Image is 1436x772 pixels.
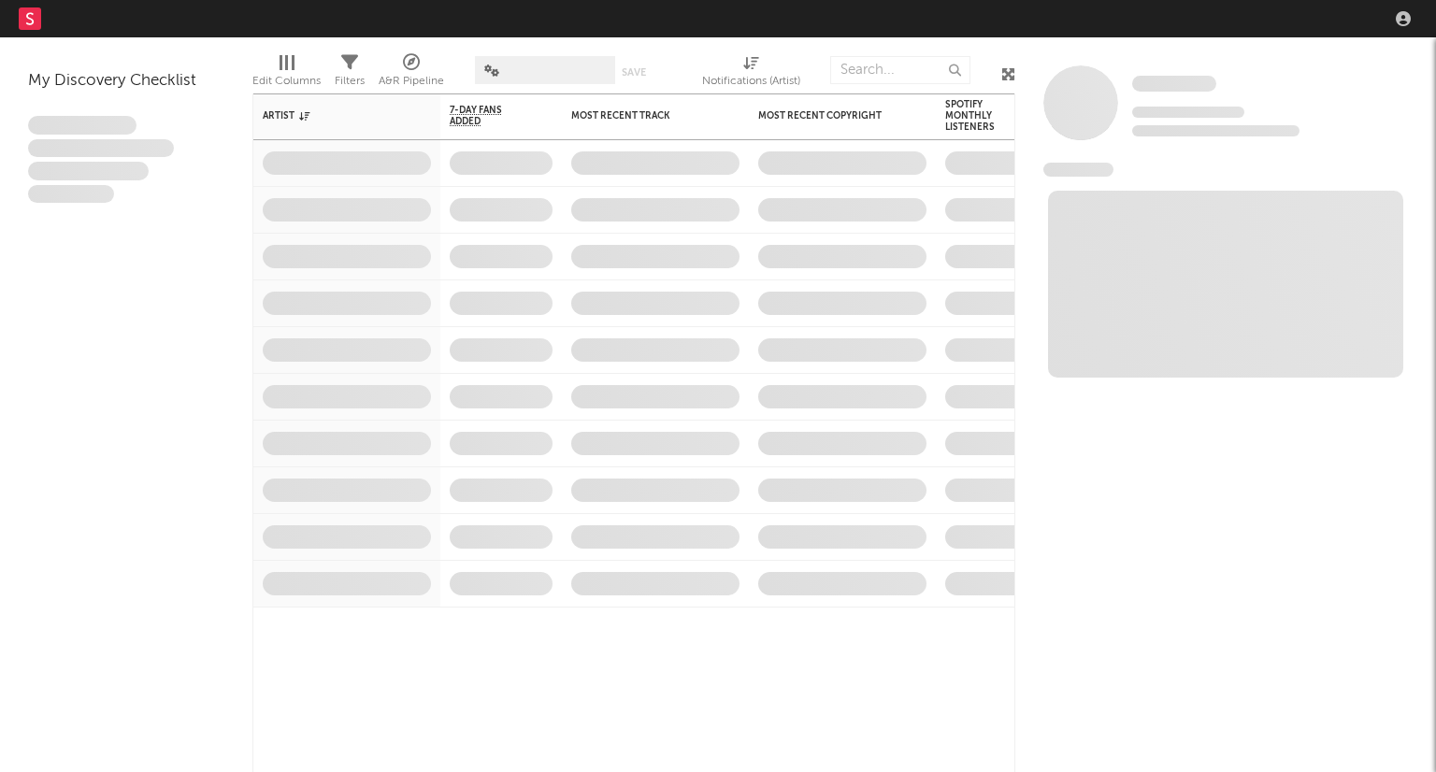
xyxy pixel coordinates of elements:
[1043,163,1113,177] span: News Feed
[28,185,114,204] span: Aliquam viverra
[28,162,149,180] span: Praesent ac interdum
[263,110,403,122] div: Artist
[1132,125,1300,136] span: 0 fans last week
[1132,76,1216,92] span: Some Artist
[622,67,646,78] button: Save
[335,47,365,101] div: Filters
[702,70,800,93] div: Notifications (Artist)
[1132,107,1244,118] span: Tracking Since: [DATE]
[28,116,136,135] span: Lorem ipsum dolor
[252,47,321,101] div: Edit Columns
[1132,75,1216,93] a: Some Artist
[830,56,970,84] input: Search...
[702,47,800,101] div: Notifications (Artist)
[379,70,444,93] div: A&R Pipeline
[252,70,321,93] div: Edit Columns
[379,47,444,101] div: A&R Pipeline
[28,70,224,93] div: My Discovery Checklist
[335,70,365,93] div: Filters
[450,105,524,127] span: 7-Day Fans Added
[758,110,898,122] div: Most Recent Copyright
[945,99,1011,133] div: Spotify Monthly Listeners
[571,110,711,122] div: Most Recent Track
[28,139,174,158] span: Integer aliquet in purus et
